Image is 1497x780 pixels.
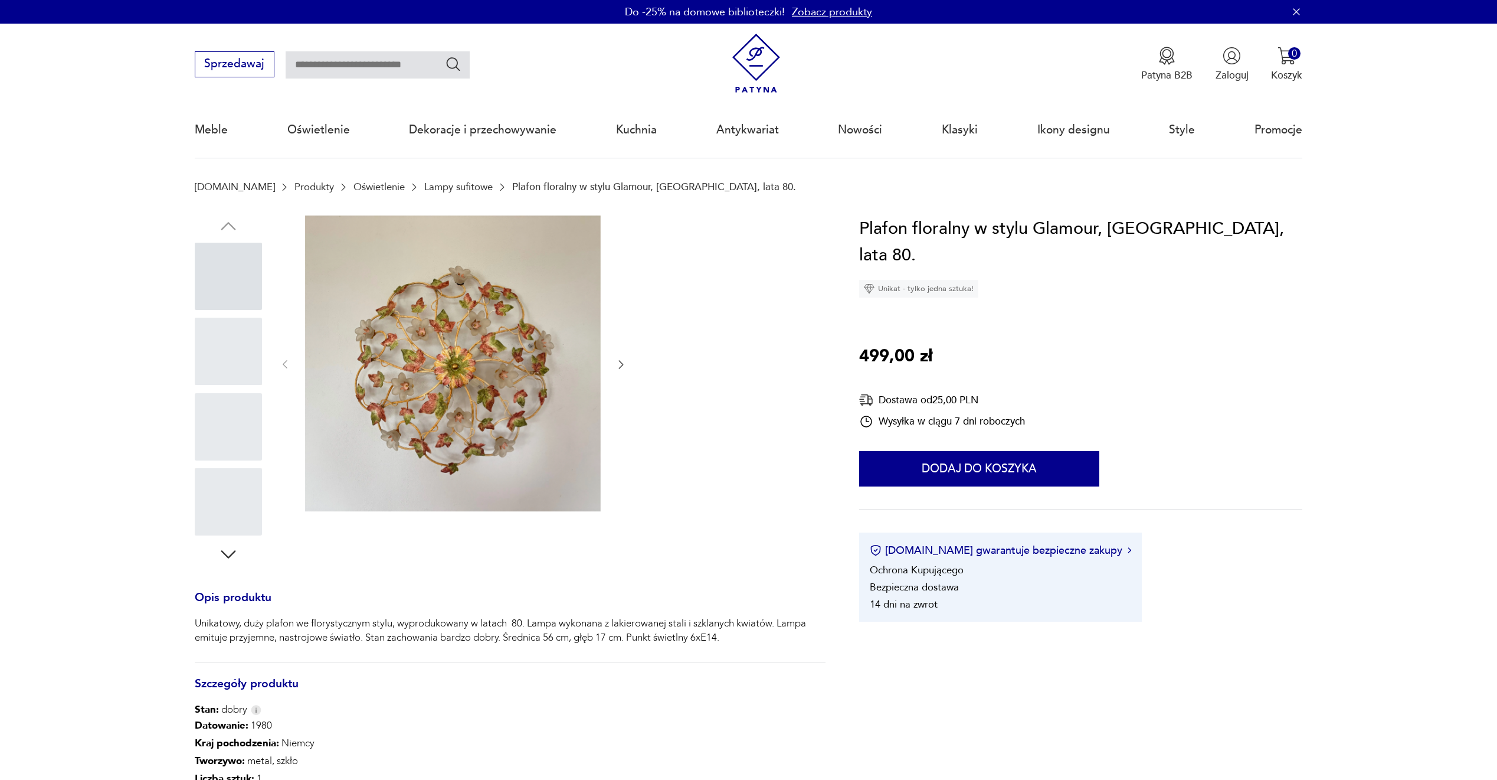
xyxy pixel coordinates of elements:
[1288,47,1301,60] div: 0
[1254,103,1302,157] a: Promocje
[1223,47,1241,65] img: Ikonka użytkownika
[616,103,657,157] a: Kuchnia
[838,103,882,157] a: Nowości
[864,283,874,294] img: Ikona diamentu
[1141,47,1193,82] button: Patyna B2B
[942,103,978,157] a: Klasyki
[1216,47,1249,82] button: Zaloguj
[1169,103,1195,157] a: Style
[870,543,1131,558] button: [DOMAIN_NAME] gwarantuje bezpieczne zakupy
[195,752,317,770] p: metal, szkło
[195,680,826,703] h3: Szczegóły produktu
[726,34,786,93] img: Patyna - sklep z meblami i dekoracjami vintage
[445,56,462,73] button: Szukaj
[792,5,872,19] a: Zobacz produkty
[251,705,261,715] img: Info icon
[195,735,317,752] p: Niemcy
[870,563,964,577] li: Ochrona Kupującego
[1037,103,1110,157] a: Ikony designu
[859,343,932,370] p: 499,00 zł
[1271,68,1302,82] p: Koszyk
[1277,47,1296,65] img: Ikona koszyka
[716,103,779,157] a: Antykwariat
[195,736,279,750] b: Kraj pochodzenia :
[625,5,785,19] p: Do -25% na domowe biblioteczki!
[353,181,405,192] a: Oświetlenie
[859,393,873,407] img: Ikona dostawy
[870,598,938,611] li: 14 dni na zwrot
[294,181,334,192] a: Produkty
[859,216,1302,269] h1: Plafon floralny w stylu Glamour, [GEOGRAPHIC_DATA], lata 80.
[195,719,248,732] b: Datowanie :
[195,181,275,192] a: [DOMAIN_NAME]
[870,544,882,556] img: Ikona certyfikatu
[1216,68,1249,82] p: Zaloguj
[1271,47,1302,82] button: 0Koszyk
[195,616,826,645] p: Unikatowy, duży plafon we florystycznym stylu, wyprodukowany w latach 80. Lampa wykonana z lakier...
[305,216,601,511] img: Zdjęcie produktu Plafon floralny w stylu Glamour, Niemcy, lata 80.
[1128,547,1131,553] img: Ikona strzałki w prawo
[1158,47,1176,65] img: Ikona medalu
[195,103,228,157] a: Meble
[195,754,245,768] b: Tworzywo :
[859,451,1099,487] button: Dodaj do koszyka
[859,280,978,298] div: Unikat - tylko jedna sztuka!
[195,717,317,735] p: 1980
[287,103,350,157] a: Oświetlenie
[512,181,796,192] p: Plafon floralny w stylu Glamour, [GEOGRAPHIC_DATA], lata 80.
[409,103,556,157] a: Dekoracje i przechowywanie
[195,703,219,716] b: Stan:
[859,393,1025,407] div: Dostawa od 25,00 PLN
[424,181,493,192] a: Lampy sufitowe
[195,703,247,717] span: dobry
[1141,68,1193,82] p: Patyna B2B
[195,593,826,617] h3: Opis produktu
[195,60,274,70] a: Sprzedawaj
[195,51,274,77] button: Sprzedawaj
[859,415,1025,429] div: Wysyłka w ciągu 7 dni roboczych
[1141,47,1193,82] a: Ikona medaluPatyna B2B
[870,580,959,594] li: Bezpieczna dostawa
